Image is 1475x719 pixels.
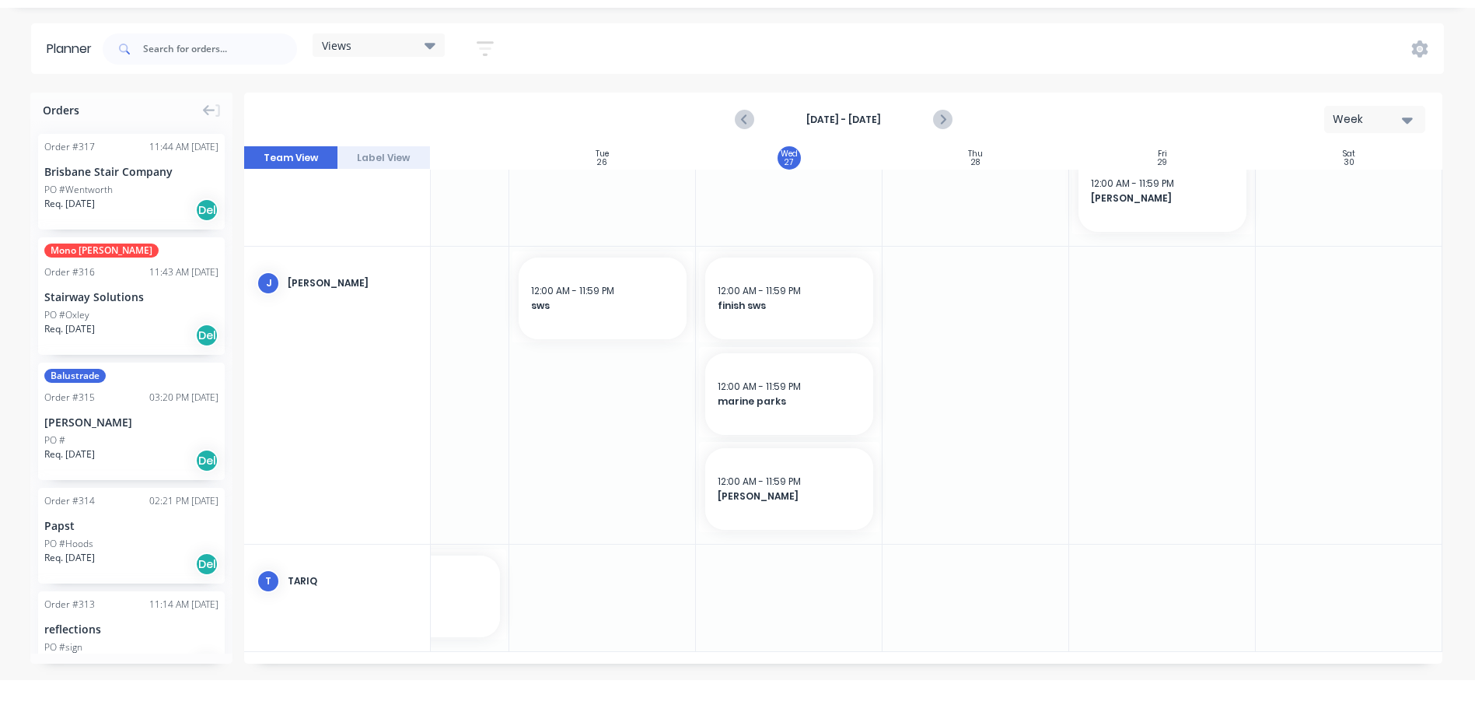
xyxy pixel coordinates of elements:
div: Del [195,552,218,576]
span: 12:00 AM - 11:59 PM [718,380,801,393]
div: 11:44 AM [DATE] [149,140,218,154]
span: Req. [DATE] [44,551,95,565]
div: [PERSON_NAME] [44,414,218,430]
div: 03:20 PM [DATE] [149,391,218,405]
div: PO #Wentworth [44,183,113,197]
span: finish sws [718,299,861,313]
div: Order # 314 [44,494,95,508]
div: Del [195,449,218,472]
span: Balustrade [44,369,106,383]
div: Tue [596,149,609,159]
div: 26 [597,159,607,167]
div: 11:14 AM [DATE] [149,598,218,612]
div: 28 [971,159,980,167]
div: reflections [44,621,218,637]
div: Stairway Solutions [44,289,218,305]
div: Thu [968,149,983,159]
div: Del [195,198,218,222]
span: 12:00 AM - 11:59 PM [531,284,614,297]
div: 30 [1344,159,1354,167]
div: Week [1333,111,1404,128]
button: Week [1324,106,1425,133]
div: PO #Oxley [44,308,89,322]
span: marine parks [718,395,861,409]
div: Order # 316 [44,265,95,279]
span: sws [531,299,674,313]
span: Req. [DATE] [44,197,95,211]
span: Mono [PERSON_NAME] [44,244,159,258]
button: Team View [244,146,337,170]
span: 12:00 AM - 11:59 PM [718,284,801,297]
div: Planner [47,40,100,58]
span: Orders [43,102,79,118]
div: Tariq [288,574,418,588]
div: PO #sign [44,640,82,654]
div: 27 [785,159,793,167]
input: Search for orders... [143,33,297,65]
span: Req. [DATE] [44,322,95,336]
span: Req. [DATE] [44,447,95,461]
div: J [257,272,280,295]
button: Label View [337,146,431,170]
div: Order # 315 [44,391,95,405]
div: 11:43 AM [DATE] [149,265,218,279]
div: Fri [1158,149,1167,159]
div: T [257,570,280,593]
span: Views [322,37,351,54]
div: 29 [1158,159,1167,167]
div: PO # [44,433,65,447]
div: Wed [781,149,798,159]
div: Order # 317 [44,140,95,154]
div: 02:21 PM [DATE] [149,494,218,508]
div: Papst [44,517,218,534]
strong: [DATE] - [DATE] [766,113,921,127]
span: 12:00 AM - 11:59 PM [718,475,801,488]
div: Brisbane Stair Company [44,163,218,180]
div: Sat [1343,149,1355,159]
span: [PERSON_NAME] [1091,191,1234,205]
div: Del [195,324,218,347]
span: [PERSON_NAME] [718,489,861,503]
div: [PERSON_NAME] [288,276,418,290]
div: Order # 313 [44,598,95,612]
div: PO #Hoods [44,537,93,551]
